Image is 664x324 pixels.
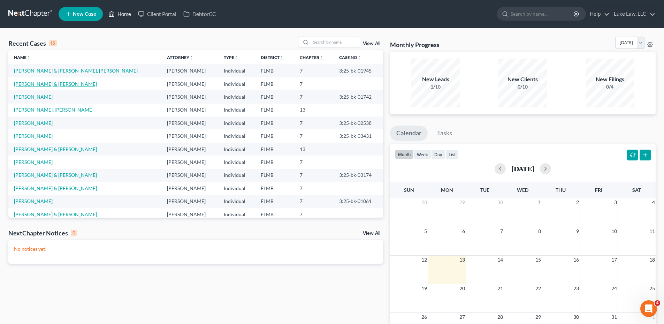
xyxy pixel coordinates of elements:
td: 7 [294,64,334,77]
span: 31 [611,313,618,321]
a: Home [105,8,135,20]
span: 10 [611,227,618,235]
i: unfold_more [319,56,323,60]
td: FLMB [255,182,294,195]
td: Individual [218,77,255,90]
td: [PERSON_NAME] [161,208,218,221]
span: 30 [497,198,504,206]
div: 0/10 [498,83,547,90]
span: Tue [480,187,489,193]
td: [PERSON_NAME] [161,156,218,168]
a: View All [363,231,380,236]
td: Individual [218,129,255,142]
td: [PERSON_NAME] [161,77,218,90]
td: 7 [294,169,334,182]
i: unfold_more [280,56,284,60]
td: FLMB [255,129,294,142]
span: 21 [497,284,504,293]
span: Fri [595,187,602,193]
a: [PERSON_NAME] & [PERSON_NAME] [14,81,97,87]
a: Attorneyunfold_more [167,55,193,60]
a: Districtunfold_more [261,55,284,60]
td: 3:25-bk-03174 [334,169,383,182]
span: 15 [535,256,542,264]
a: Help [586,8,610,20]
td: [PERSON_NAME] [161,182,218,195]
span: 22 [535,284,542,293]
div: 1/10 [411,83,460,90]
div: NextChapter Notices [8,229,77,237]
span: 1 [537,198,542,206]
input: Search by name... [311,37,360,47]
i: unfold_more [234,56,238,60]
iframe: Intercom live chat [640,300,657,317]
td: FLMB [255,116,294,129]
span: 30 [573,313,580,321]
td: Individual [218,116,255,129]
td: [PERSON_NAME] [161,169,218,182]
td: Individual [218,208,255,221]
div: 0 [71,230,77,236]
td: FLMB [255,156,294,168]
a: [PERSON_NAME] & [PERSON_NAME] [14,172,97,178]
td: FLMB [255,104,294,116]
td: Individual [218,143,255,156]
a: Calendar [390,126,428,141]
a: Client Portal [135,8,180,20]
td: FLMB [255,143,294,156]
td: 3:25-bk-03431 [334,129,383,142]
a: Chapterunfold_more [300,55,323,60]
span: New Case [73,12,96,17]
span: 13 [459,256,466,264]
span: 17 [611,256,618,264]
span: 25 [649,284,656,293]
td: 3:25-bk-01061 [334,195,383,208]
h3: Monthly Progress [390,40,440,49]
a: [PERSON_NAME] & [PERSON_NAME], [PERSON_NAME] [14,68,138,74]
a: [PERSON_NAME] [14,159,53,165]
div: New Filings [586,75,634,83]
td: 7 [294,129,334,142]
span: 7 [499,227,504,235]
span: 2 [575,198,580,206]
span: 4 [655,300,660,306]
button: day [431,150,445,159]
span: 6 [461,227,466,235]
span: Sun [404,187,414,193]
span: 26 [421,313,428,321]
div: 15 [49,40,57,46]
span: 14 [497,256,504,264]
td: Individual [218,182,255,195]
td: Individual [218,156,255,168]
td: 7 [294,77,334,90]
td: 7 [294,90,334,103]
span: 5 [423,227,428,235]
i: unfold_more [189,56,193,60]
a: Typeunfold_more [224,55,238,60]
td: FLMB [255,195,294,208]
td: 3:25-bk-01742 [334,90,383,103]
td: 7 [294,156,334,168]
span: 19 [421,284,428,293]
td: 3:25-bk-02538 [334,116,383,129]
div: New Leads [411,75,460,83]
div: 0/4 [586,83,634,90]
td: FLMB [255,77,294,90]
span: 4 [651,198,656,206]
span: 28 [421,198,428,206]
span: 27 [459,313,466,321]
td: Individual [218,90,255,103]
span: 23 [573,284,580,293]
td: 7 [294,182,334,195]
td: [PERSON_NAME] [161,143,218,156]
a: Tasks [431,126,458,141]
div: Recent Cases [8,39,57,47]
button: list [445,150,459,159]
td: 13 [294,143,334,156]
div: New Clients [498,75,547,83]
td: Individual [218,169,255,182]
td: 3:25-bk-01945 [334,64,383,77]
span: 11 [649,227,656,235]
span: Sat [632,187,641,193]
span: Thu [556,187,566,193]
